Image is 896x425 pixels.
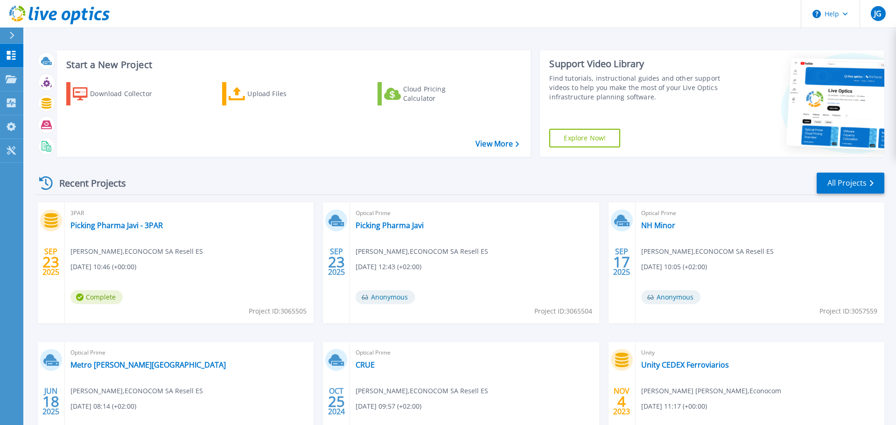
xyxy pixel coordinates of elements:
div: Find tutorials, instructional guides and other support videos to help you make the most of your L... [549,74,725,102]
span: [DATE] 10:05 (+02:00) [641,262,707,272]
span: Project ID: 3065504 [534,306,592,316]
span: [PERSON_NAME] , ECONOCOM SA Resell ES [641,246,774,257]
a: Upload Files [222,82,326,105]
span: [PERSON_NAME] , ECONOCOM SA Resell ES [70,246,203,257]
span: Optical Prime [356,208,593,218]
span: Unity [641,348,879,358]
span: Complete [70,290,123,304]
a: NH Minor [641,221,675,230]
span: 23 [42,258,59,266]
a: Download Collector [66,82,170,105]
span: [PERSON_NAME] , ECONOCOM SA Resell ES [356,246,488,257]
span: [DATE] 09:57 (+02:00) [356,401,421,411]
a: Explore Now! [549,129,620,147]
div: JUN 2025 [42,384,60,418]
a: Metro [PERSON_NAME][GEOGRAPHIC_DATA] [70,360,226,369]
span: Project ID: 3065505 [249,306,307,316]
div: SEP 2025 [328,245,345,279]
span: 25 [328,397,345,405]
div: Download Collector [90,84,165,103]
span: Anonymous [356,290,415,304]
div: Upload Files [247,84,322,103]
span: 4 [617,397,626,405]
div: Support Video Library [549,58,725,70]
span: 17 [613,258,630,266]
a: CRUE [356,360,375,369]
span: [PERSON_NAME] , ECONOCOM SA Resell ES [356,386,488,396]
span: Optical Prime [70,348,308,358]
span: [DATE] 10:46 (+00:00) [70,262,136,272]
span: [PERSON_NAME] , ECONOCOM SA Resell ES [70,386,203,396]
span: [PERSON_NAME] [PERSON_NAME] , Econocom [641,386,781,396]
a: Cloud Pricing Calculator [378,82,482,105]
span: [DATE] 11:17 (+00:00) [641,401,707,411]
a: Picking Pharma Javi - 3PAR [70,221,163,230]
div: Recent Projects [36,172,139,195]
span: 23 [328,258,345,266]
h3: Start a New Project [66,60,519,70]
span: Project ID: 3057559 [819,306,877,316]
span: Optical Prime [641,208,879,218]
a: All Projects [817,173,884,194]
span: 18 [42,397,59,405]
div: SEP 2025 [42,245,60,279]
div: NOV 2023 [613,384,630,418]
span: [DATE] 12:43 (+02:00) [356,262,421,272]
div: SEP 2025 [613,245,630,279]
div: OCT 2024 [328,384,345,418]
span: Optical Prime [356,348,593,358]
div: Cloud Pricing Calculator [403,84,478,103]
span: [DATE] 08:14 (+02:00) [70,401,136,411]
span: JG [874,10,882,17]
a: Picking Pharma Javi [356,221,424,230]
a: View More [476,139,519,148]
span: Anonymous [641,290,700,304]
a: Unity CEDEX Ferroviarios [641,360,729,369]
span: 3PAR [70,208,308,218]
